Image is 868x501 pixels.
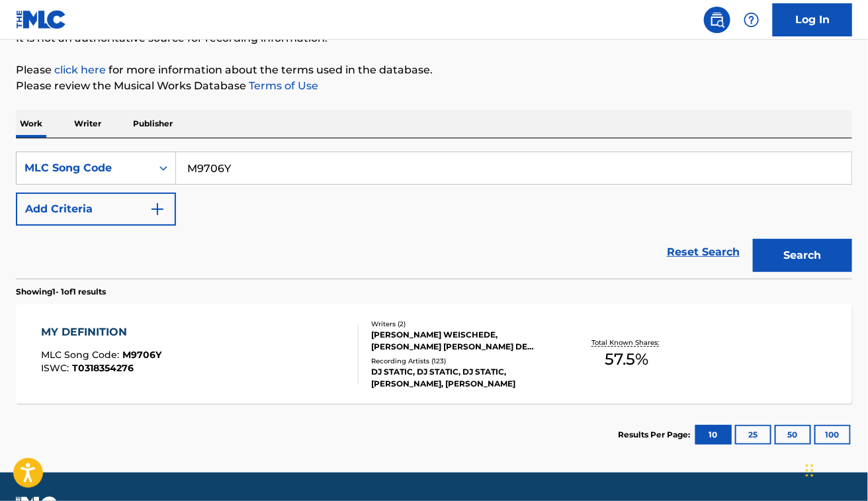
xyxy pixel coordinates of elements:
[16,10,67,29] img: MLC Logo
[246,79,318,92] a: Terms of Use
[16,304,852,404] a: MY DEFINITIONMLC Song Code:M9706YISWC:T0318354276Writers (2)[PERSON_NAME] WEISCHEDE, [PERSON_NAME...
[695,425,732,445] button: 10
[744,12,759,28] img: help
[660,238,746,267] a: Reset Search
[704,7,730,33] a: Public Search
[16,78,852,94] p: Please review the Musical Works Database
[16,110,46,138] p: Work
[122,349,161,361] span: M9706Y
[371,366,557,390] div: DJ STATIC, DJ STATIC, DJ STATIC, [PERSON_NAME], [PERSON_NAME]
[41,324,161,340] div: MY DEFINITION
[802,437,868,501] iframe: Chat Widget
[41,362,72,374] span: ISWC :
[41,349,122,361] span: MLC Song Code :
[775,425,811,445] button: 50
[72,362,134,374] span: T0318354276
[16,62,852,78] p: Please for more information about the terms used in the database.
[16,193,176,226] button: Add Criteria
[70,110,105,138] p: Writer
[618,429,693,441] p: Results Per Page:
[54,64,106,76] a: click here
[806,451,814,490] div: Drag
[591,338,662,347] p: Total Known Shares:
[16,286,106,298] p: Showing 1 - 1 of 1 results
[16,152,852,279] form: Search Form
[753,239,852,272] button: Search
[735,425,771,445] button: 25
[371,356,557,366] div: Recording Artists ( 123 )
[605,347,649,371] span: 57.5 %
[371,329,557,353] div: [PERSON_NAME] WEISCHEDE, [PERSON_NAME] [PERSON_NAME] DE JONGE
[709,12,725,28] img: search
[150,201,165,217] img: 9d2ae6d4665cec9f34b9.svg
[738,7,765,33] div: Help
[24,160,144,176] div: MLC Song Code
[814,425,851,445] button: 100
[371,319,557,329] div: Writers ( 2 )
[129,110,177,138] p: Publisher
[773,3,852,36] a: Log In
